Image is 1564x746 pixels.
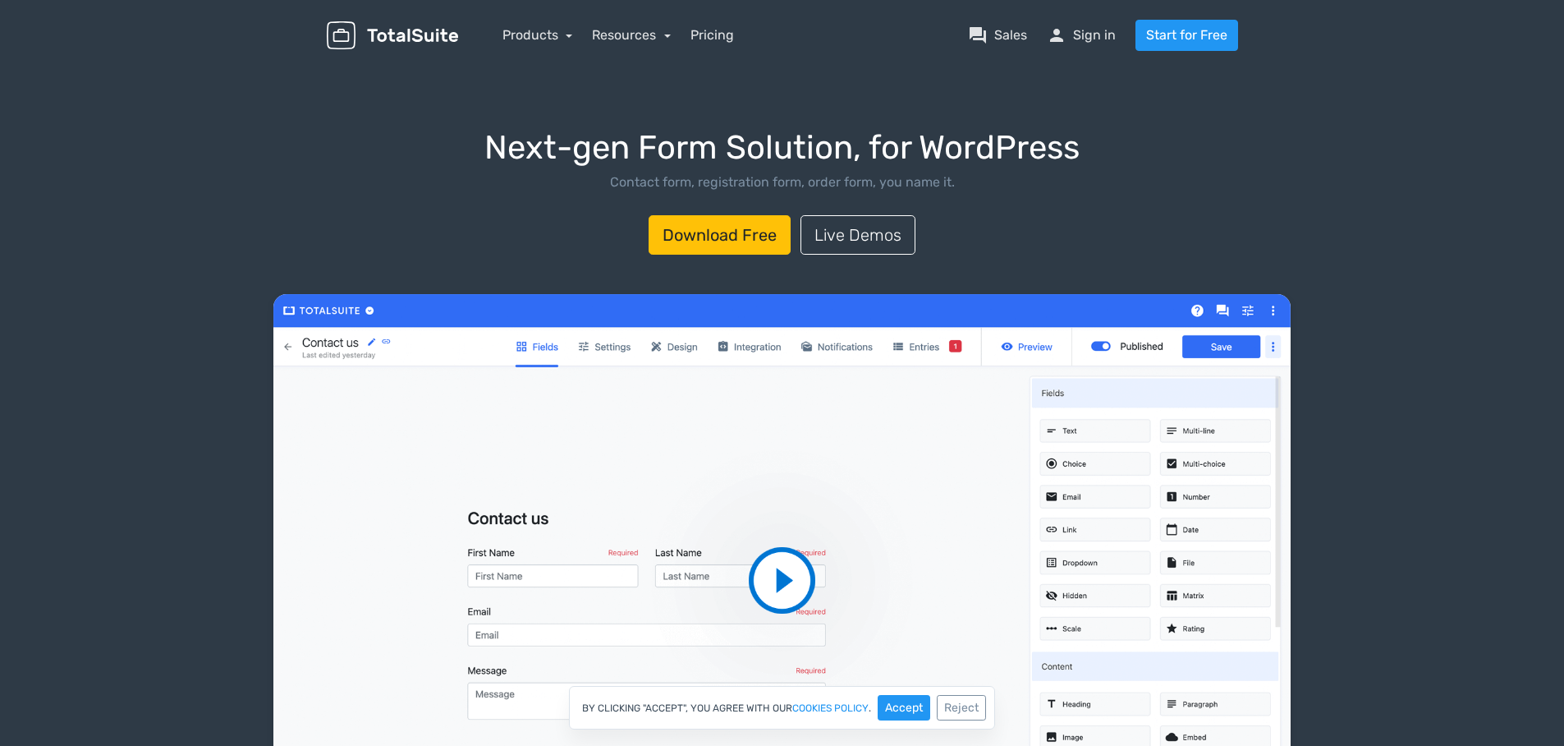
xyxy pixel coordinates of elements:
[1047,25,1066,45] span: person
[968,25,988,45] span: question_answer
[592,27,671,43] a: Resources
[968,25,1027,45] a: question_answerSales
[1047,25,1116,45] a: personSign in
[937,695,986,721] button: Reject
[502,27,573,43] a: Products
[25,173,1539,192] p: Contact form, registration form, order form, you name it.
[327,21,458,50] img: TotalSuite for WordPress
[649,215,791,255] a: Download Free
[792,703,869,713] a: cookies policy
[25,130,1539,166] h1: Next-gen Form Solution, for WordPress
[690,25,734,45] a: Pricing
[1135,20,1238,51] a: Start for Free
[569,686,995,730] div: By clicking "Accept", you agree with our .
[878,695,930,721] button: Accept
[800,215,915,255] a: Live Demos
